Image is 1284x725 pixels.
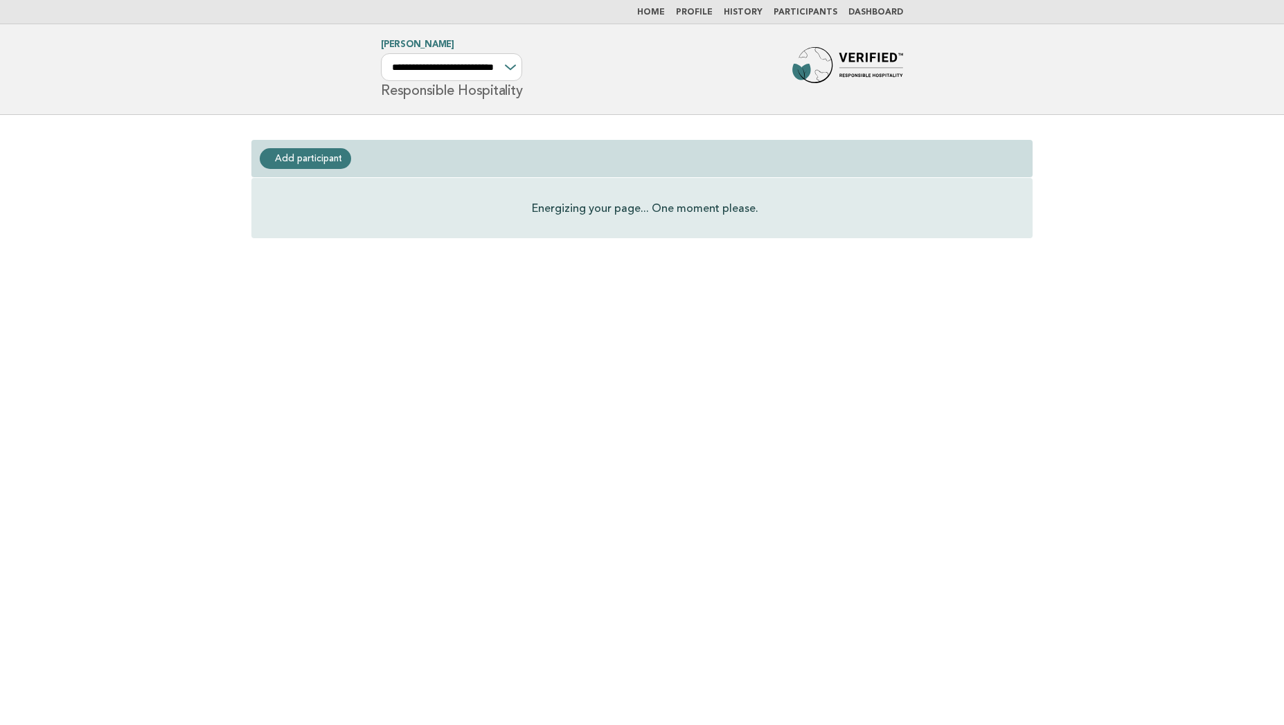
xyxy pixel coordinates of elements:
a: Dashboard [848,8,903,17]
h1: Responsible Hospitality [381,41,522,98]
img: Forbes Travel Guide [792,47,903,91]
a: Add participant [260,148,351,169]
p: Energizing your page... One moment please. [532,200,758,216]
a: [PERSON_NAME] [381,40,454,49]
a: History [724,8,763,17]
a: Participants [774,8,837,17]
a: Profile [676,8,713,17]
a: Home [637,8,665,17]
